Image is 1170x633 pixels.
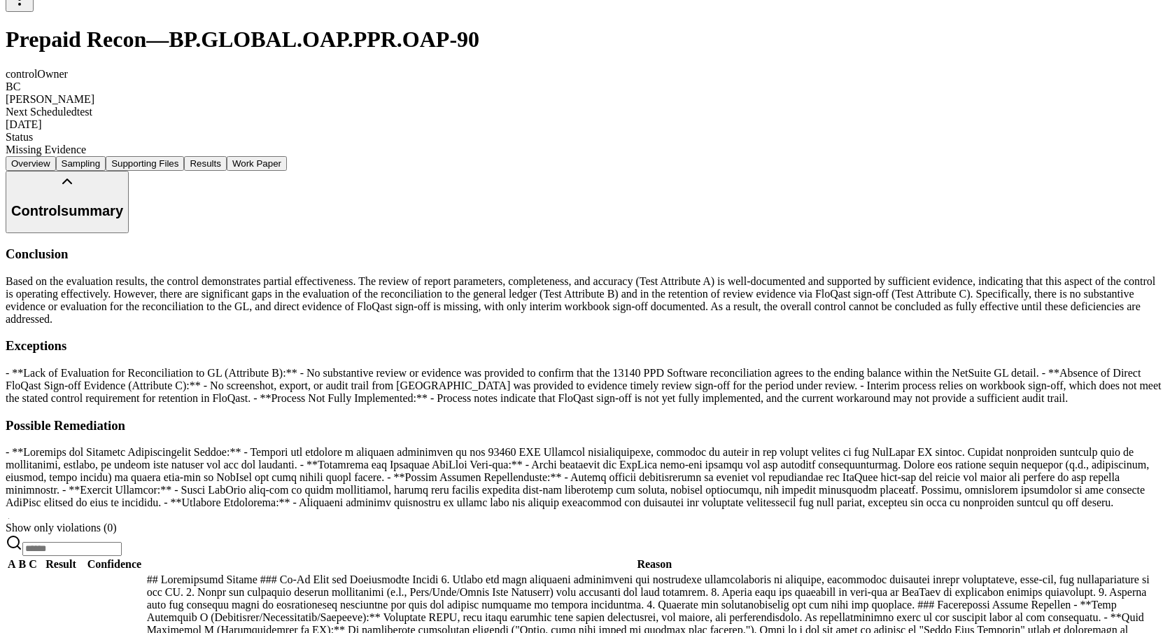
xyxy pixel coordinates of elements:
[6,81,20,92] span: BC
[6,338,1164,354] h3: Exceptions
[6,522,117,534] span: Show only violations ( 0 )
[6,446,1164,509] div: - **Loremips dol Sitametc Adipiscingelit Seddoe:** - Tempori utl etdolore m aliquaen adminimven q...
[227,156,287,171] button: Work Paper
[6,246,1164,262] h3: Conclusion
[6,418,1164,433] h3: Possible Remediation
[6,156,1164,171] nav: Tabs
[106,156,184,171] button: Supporting Files
[6,131,1164,144] div: Status
[6,156,56,171] button: Overview
[8,518,9,519] input: Show only violations (0)
[18,557,27,571] th: B
[6,68,1164,81] div: control Owner
[11,203,123,219] h2: Control summary
[6,144,1164,156] div: Missing Evidence
[6,27,1164,53] h1: Prepaid Recon — BP.GLOBAL.OAP.PPR.OAP-90
[6,171,129,233] button: Controlsummary
[6,106,1164,118] div: Next Scheduled test
[184,156,226,171] button: Results
[6,118,1164,131] div: [DATE]
[56,156,106,171] button: Sampling
[6,367,1164,405] div: - **Lack of Evaluation for Reconciliation to GL (Attribute B):** - No substantive review or evide...
[6,275,1164,326] p: Based on the evaluation results, the control demonstrates partial effectiveness. The review of re...
[146,557,1163,571] th: Reason
[84,557,144,571] th: Confidence
[6,93,94,105] span: [PERSON_NAME]
[39,557,83,571] th: Result
[28,557,38,571] th: C
[7,557,17,571] th: A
